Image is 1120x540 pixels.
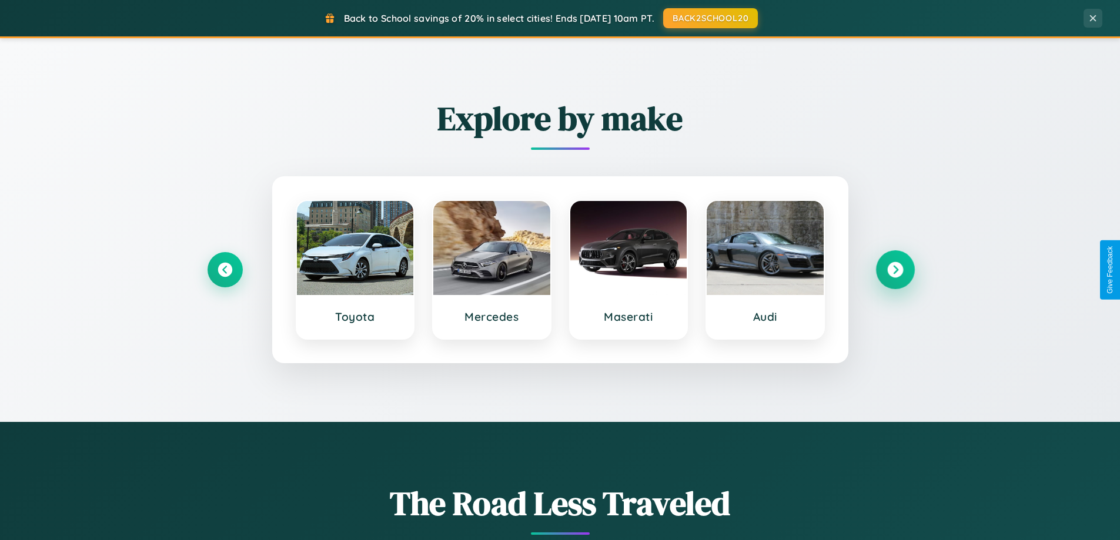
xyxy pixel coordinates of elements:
[445,310,539,324] h3: Mercedes
[208,96,913,141] h2: Explore by make
[1106,246,1114,294] div: Give Feedback
[582,310,676,324] h3: Maserati
[309,310,402,324] h3: Toyota
[663,8,758,28] button: BACK2SCHOOL20
[718,310,812,324] h3: Audi
[208,481,913,526] h1: The Road Less Traveled
[344,12,654,24] span: Back to School savings of 20% in select cities! Ends [DATE] 10am PT.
